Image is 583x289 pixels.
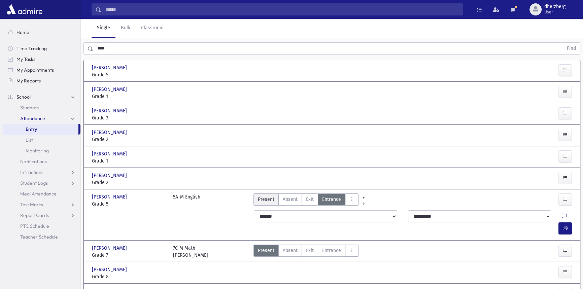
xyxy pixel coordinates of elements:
span: Attendance [20,115,45,121]
span: My Reports [16,78,41,84]
span: Time Tracking [16,45,47,51]
span: [PERSON_NAME] [92,245,128,252]
span: My Tasks [16,56,35,62]
span: [PERSON_NAME] [92,193,128,201]
span: Grade 1 [92,93,166,100]
span: PTC Schedule [20,223,49,229]
span: Present [258,247,274,254]
span: School [16,94,31,100]
span: [PERSON_NAME] [92,86,128,93]
a: Students [3,102,80,113]
div: 7C-M Math [PERSON_NAME] [173,245,208,259]
span: Grade 2 [92,179,166,186]
span: Test Marks [20,202,43,208]
a: List [3,135,80,145]
span: Students [20,105,39,111]
span: Grade 3 [92,114,166,121]
a: My Reports [3,75,80,86]
a: Meal Attendance [3,188,80,199]
span: Grade 5 [92,71,166,78]
a: Time Tracking [3,43,80,54]
span: Grade 7 [92,252,166,259]
button: Find [563,43,580,54]
span: User [544,9,565,15]
span: Exit [306,247,314,254]
span: [PERSON_NAME] [92,64,128,71]
span: [PERSON_NAME] [92,266,128,273]
div: AttTypes [253,193,358,208]
span: My Appointments [16,67,54,73]
a: Infractions [3,167,80,178]
a: My Appointments [3,65,80,75]
span: Grade 5 [92,201,166,208]
span: dherzberg [544,4,565,9]
span: Meal Attendance [20,191,57,197]
span: Grade 8 [92,273,166,280]
a: Home [3,27,80,38]
a: Entry [3,124,78,135]
span: Teacher Schedule [20,234,58,240]
span: Exit [306,196,314,203]
div: AttTypes [253,245,358,259]
span: Notifications [20,158,47,165]
a: Teacher Schedule [3,231,80,242]
a: Bulk [115,19,136,38]
a: Monitoring [3,145,80,156]
img: AdmirePro [5,3,44,16]
span: Entrance [322,247,341,254]
a: Student Logs [3,178,80,188]
span: Absent [283,247,298,254]
a: Classroom [136,19,169,38]
a: Attendance [3,113,80,124]
span: Home [16,29,29,35]
span: Entry [26,126,37,132]
span: Grade 1 [92,157,166,165]
span: [PERSON_NAME] [92,129,128,136]
a: My Tasks [3,54,80,65]
span: List [26,137,33,143]
input: Search [101,3,463,15]
a: PTC Schedule [3,221,80,231]
span: Infractions [20,169,43,175]
span: Monitoring [26,148,49,154]
a: Test Marks [3,199,80,210]
span: [PERSON_NAME] [92,172,128,179]
div: 5A-M English [173,193,200,208]
a: Report Cards [3,210,80,221]
span: [PERSON_NAME] [92,150,128,157]
span: Report Cards [20,212,49,218]
a: School [3,92,80,102]
span: Absent [283,196,298,203]
span: Present [258,196,274,203]
span: Student Logs [20,180,48,186]
span: Grade 2 [92,136,166,143]
span: [PERSON_NAME] [92,107,128,114]
a: Notifications [3,156,80,167]
span: Entrance [322,196,341,203]
a: Single [92,19,115,38]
